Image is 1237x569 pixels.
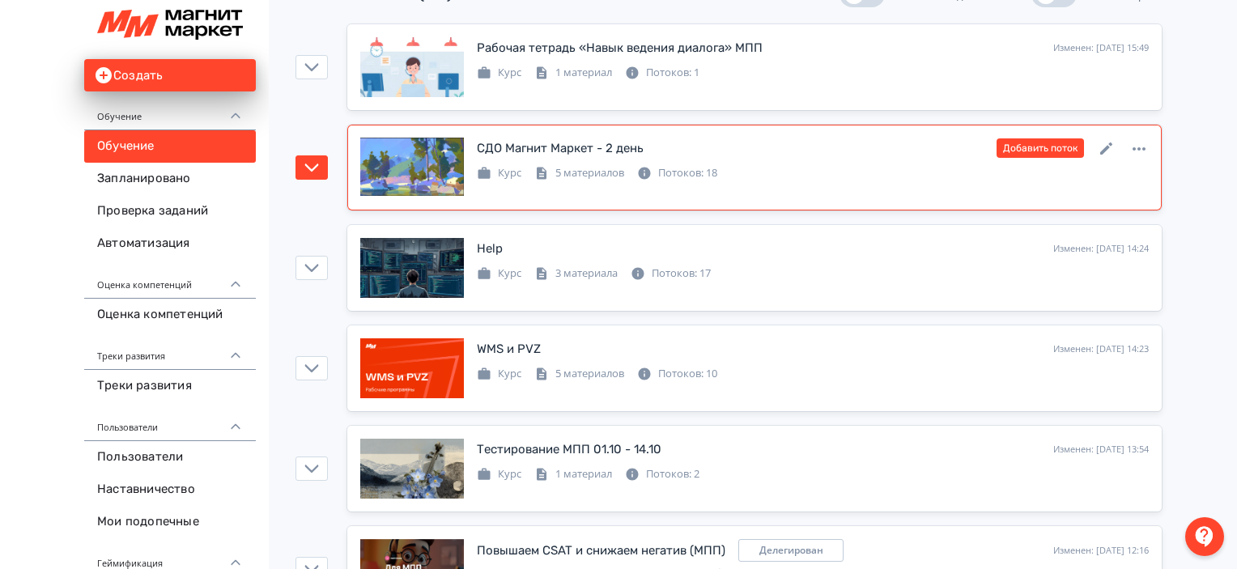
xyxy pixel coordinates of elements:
div: Изменен: [DATE] 14:23 [1053,342,1149,356]
a: Автоматизация [84,227,256,260]
div: Повышаем CSAT и снижаем негатив (МПП) [477,541,725,560]
div: Потоков: 17 [631,265,711,282]
div: Потоков: 18 [637,165,717,181]
div: Изменен: [DATE] 13:54 [1053,443,1149,456]
div: Help [477,240,503,258]
div: Треки развития [84,331,256,370]
div: Обучение [84,91,256,130]
a: Наставничество [84,473,256,506]
a: Пользователи [84,441,256,473]
div: Потоков: 10 [637,366,717,382]
div: Оценка компетенций [84,260,256,299]
div: Изменен: [DATE] 14:24 [1053,242,1149,256]
div: Изменен: [DATE] 15:49 [1053,41,1149,55]
button: Создать [84,59,256,91]
a: Проверка заданий [84,195,256,227]
button: Добавить поток [997,138,1084,158]
div: Тестирование МПП 01.10 - 14.10 [477,440,661,459]
div: Потоков: 1 [625,65,699,81]
div: Курс [477,466,521,482]
div: shared [738,539,844,562]
a: Запланировано [84,163,256,195]
a: Обучение [84,130,256,163]
div: Пользователи [84,402,256,441]
a: Оценка компетенций [84,299,256,331]
div: Курс [477,366,521,382]
div: 3 материала [534,265,618,282]
div: WMS и PVZ [477,340,541,359]
div: Курс [477,65,521,81]
div: 5 материалов [534,165,624,181]
div: Изменен: [DATE] 12:16 [1053,544,1149,558]
div: Курс [477,165,521,181]
a: Треки развития [84,370,256,402]
img: https://files.teachbase.ru/system/slaveaccount/57079/logo/medium-e76e9250e9e9211827b1f0905568c702... [97,10,243,40]
a: Мои подопечные [84,506,256,538]
div: 1 материал [534,65,612,81]
div: 1 материал [534,466,612,482]
div: Потоков: 2 [625,466,699,482]
div: Рабочая тетрадь «Навык ведения диалога» МПП [477,39,763,57]
div: Курс [477,265,521,282]
div: СДО Магнит Маркет - 2 день [477,139,644,158]
div: 5 материалов [534,366,624,382]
